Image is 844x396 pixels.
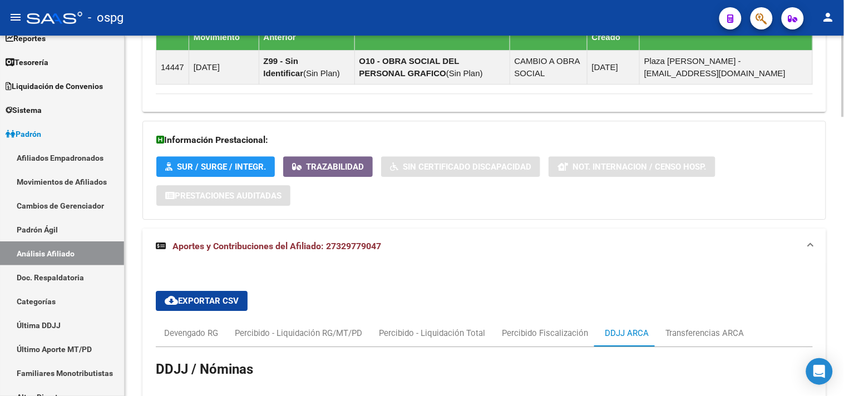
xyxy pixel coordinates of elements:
span: SUR / SURGE / INTEGR. [177,162,266,172]
td: CAMBIO A OBRA SOCIAL [510,50,587,84]
span: - ospg [88,6,124,30]
span: Sin Plan [449,68,480,78]
td: Plaza [PERSON_NAME] - [EMAIL_ADDRESS][DOMAIN_NAME] [639,50,812,84]
button: Prestaciones Auditadas [156,185,290,206]
td: 14447 [156,50,189,84]
mat-icon: cloud_download [165,294,178,307]
mat-icon: menu [9,11,22,24]
mat-expansion-panel-header: Aportes y Contribuciones del Afiliado: 27329779047 [142,229,826,264]
div: Transferencias ARCA [665,327,744,339]
span: Liquidación de Convenios [6,80,103,92]
td: ( ) [259,50,354,84]
span: Sistema [6,104,42,116]
button: Exportar CSV [156,291,248,311]
span: Aportes y Contribuciones del Afiliado: 27329779047 [172,241,381,251]
span: Exportar CSV [165,296,239,306]
div: Percibido - Liquidación Total [379,327,485,339]
span: DDJJ / Nóminas [156,362,253,377]
mat-icon: person [822,11,835,24]
button: Sin Certificado Discapacidad [381,156,540,177]
div: DDJJ ARCA [605,327,649,339]
span: Padrón [6,128,41,140]
span: Not. Internacion / Censo Hosp. [572,162,707,172]
strong: Z99 - Sin Identificar [264,56,304,78]
div: Devengado RG [164,327,218,339]
span: Tesorería [6,56,48,68]
span: Trazabilidad [306,162,364,172]
span: Sin Plan [306,68,337,78]
button: Not. Internacion / Censo Hosp. [549,156,715,177]
td: ( ) [354,50,510,84]
span: Sin Certificado Discapacidad [403,162,531,172]
td: [DATE] [189,50,259,84]
div: Open Intercom Messenger [806,358,833,385]
div: Percibido Fiscalización [502,327,588,339]
span: Prestaciones Auditadas [175,191,282,201]
button: SUR / SURGE / INTEGR. [156,156,275,177]
h3: Información Prestacional: [156,132,812,148]
span: Reportes [6,32,46,44]
div: Percibido - Liquidación RG/MT/PD [235,327,362,339]
button: Trazabilidad [283,156,373,177]
strong: O10 - OBRA SOCIAL DEL PERSONAL GRAFICO [359,56,460,78]
td: [DATE] [587,50,639,84]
